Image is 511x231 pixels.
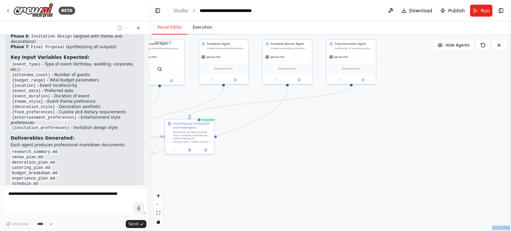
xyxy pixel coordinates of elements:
button: Start a new chat [133,24,144,32]
button: Open in side panel [352,77,374,82]
code: budget_breakdown.md [11,170,59,176]
code: research_summary.md [11,149,59,155]
div: Scheduler Agent [207,42,246,46]
code: schedule.md [11,181,40,187]
button: Run [470,5,492,17]
code: {location} [11,83,37,89]
button: Open in side panel [160,78,183,83]
code: {decoration_style} [11,104,57,110]
div: Create comprehensive timeline and logistics coordination for {event_type} events on {event_date},... [207,47,246,50]
div: Communication AgentSynthesize all planning outputs into a comprehensive, client-ready event propo... [326,39,376,84]
button: Hide left sidebar [153,6,162,15]
code: experience_plan.md [11,175,57,181]
button: Click to speak your automation idea [134,203,144,213]
button: Show right sidebar [496,6,506,15]
img: SerpApiGoogleSearchTool [157,67,162,71]
span: Run [481,7,490,14]
span: Improve [12,221,29,227]
code: {invitation_preferences} [11,125,71,131]
span: Drop tools here [214,67,233,71]
li: - Event theme preference [11,99,138,104]
strong: Phase 7 [11,45,28,49]
g: Edge from 3d41ecdd-c835-48a6-9676-5535534d6caf to 0851a84d-f9da-4259-83e4-b7411c7c9a35 [147,135,162,163]
a: React Flow attribution [492,226,510,230]
button: toggle interactivity [154,217,163,226]
li: - Event location/city [11,83,138,88]
button: Visual Editor [152,21,187,35]
code: Invitation Design [30,34,73,40]
div: Experience Agent [143,42,182,46]
li: - Invitation design style [11,125,138,131]
div: BETA [59,7,75,15]
li: - Decoration aesthetic [11,104,138,110]
div: Version 1 [154,40,172,45]
li: - Type of event (birthday, wedding, corporate, etc.) [11,62,138,72]
code: {food_preferences} [11,109,57,115]
code: {attendee_count} [11,72,52,78]
span: Hide Agents [445,43,470,48]
button: fit view [154,209,163,217]
code: catering_plan.md [11,165,52,171]
code: {entertainment_preferences} [11,115,78,121]
li: : (aligned with theme and decorations) [11,34,138,45]
code: decoration_plan.md [11,160,57,166]
span: gpt-4o-mini [207,56,221,59]
div: Synthesize all planning outputs into a comprehensive, client-ready event proposal that organizes ... [335,47,373,50]
span: gpt-4o-mini [270,56,284,59]
code: venue_plan.md [11,154,45,160]
span: Download [409,7,432,14]
button: Open in side panel [224,77,247,82]
li: - Total budget parameters [11,78,138,83]
li: - Entertainment style preferences [11,115,138,126]
span: gpt-4o-mini [334,56,348,59]
code: {event_type} [11,61,42,67]
span: gpt-4o-mini [143,56,157,59]
code: {theme_style} [11,99,45,105]
div: Synthesize all agent outputs into a cohesive, professional event proposal for {event_type}. Creat... [173,131,212,143]
span: Send [128,221,138,227]
g: Edge from 40031d82-2aa3-46da-949e-3f7da6feecee to 66df76e5-98b1-41bb-990e-d0739cda42ce [48,87,162,176]
button: View output [181,148,198,152]
button: Execution [187,21,218,35]
g: Edge from 83e17b81-e652-4758-92f1-dd11f7a2b832 to 4e4002e6-b390-41be-b01f-e2cb06d7de37 [48,86,289,213]
li: : (synthesizing all outputs) [11,45,138,50]
button: zoom out [154,200,163,209]
li: - Duration of event [11,94,138,99]
div: CompletedFinal Proposal Compilation and PresentationSynthesize all agent outputs into a cohesive,... [165,119,215,154]
li: - Number of guests [11,72,138,78]
a: Studio [173,8,188,13]
button: Send [126,220,146,228]
code: Final Proposal [30,44,66,50]
div: Invitation Banner AgentCreate compelling invitation content and banner designs for {event_type} e... [262,39,312,84]
span: Publish [448,7,465,14]
g: Edge from 43fa4439-633f-4ece-a93a-7384b260df33 to 0851a84d-f9da-4259-83e4-b7411c7c9a35 [188,86,353,117]
span: Drop tools here [342,67,361,71]
strong: Key Input Variables Expected: [11,55,89,60]
code: {event_date} [11,88,42,94]
button: Hide Agents [433,40,474,51]
div: Scheduler AgentCreate comprehensive timeline and logistics coordination for {event_type} events o... [199,39,249,84]
div: Final Proposal Compilation and Presentation [173,122,212,130]
strong: Phase 6 [11,34,28,39]
button: Open in side panel [288,77,310,82]
div: Communication Agent [335,42,373,46]
li: - Preferred date [11,88,138,94]
div: Completed [196,117,216,122]
img: Logo [13,3,53,18]
button: Download [399,5,435,17]
div: React Flow controls [154,191,163,226]
button: Switch to previous chat [114,24,130,32]
div: Design comprehensive guest experience and entertainment planning for {event_type} events, creatin... [143,47,182,50]
button: Publish [437,5,467,17]
g: Edge from 8c8aaf02-643d-4cb7-9f1b-726ad132c03c to 3d41ecdd-c835-48a6-9676-5535534d6caf [118,86,226,141]
div: Experience AgentDesign comprehensive guest experience and entertainment planning for {event_type}... [135,39,185,85]
p: Each agent produces professional markdown documents: [11,143,138,148]
strong: Deliverables Generated: [11,135,75,141]
button: Improve [3,220,32,228]
div: Invitation Banner Agent [271,42,309,46]
code: {event_duration} [11,93,52,99]
button: Open in side panel [199,148,213,152]
span: Drop tools here [278,67,297,71]
li: - Cuisine and dietary requirements [11,110,138,115]
button: zoom in [154,191,163,200]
